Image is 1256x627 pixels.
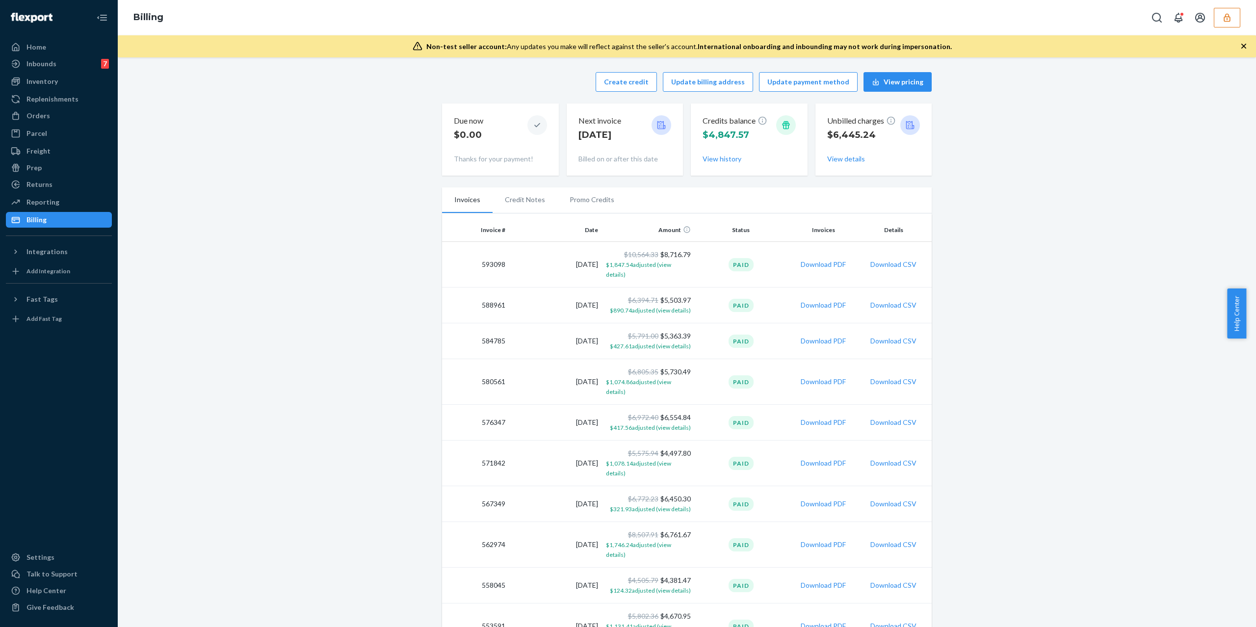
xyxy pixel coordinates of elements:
[602,287,695,323] td: $5,503.97
[628,449,658,457] span: $5,575.94
[126,3,171,32] ol: breadcrumbs
[6,160,112,176] a: Prep
[509,441,602,486] td: [DATE]
[26,129,47,138] div: Parcel
[801,260,846,269] button: Download PDF
[801,458,846,468] button: Download PDF
[509,522,602,568] td: [DATE]
[26,602,74,612] div: Give Feedback
[801,377,846,387] button: Download PDF
[801,300,846,310] button: Download PDF
[827,115,896,127] p: Unbilled charges
[628,296,658,304] span: $6,394.71
[610,305,691,315] button: $890.74adjusted (view details)
[628,367,658,376] span: $6,805.35
[606,378,671,395] span: $1,074.86 adjusted (view details)
[26,294,58,304] div: Fast Tags
[578,129,621,141] p: [DATE]
[26,146,51,156] div: Freight
[26,180,52,189] div: Returns
[26,163,42,173] div: Prep
[663,72,753,92] button: Update billing address
[610,341,691,351] button: $427.61adjusted (view details)
[870,300,916,310] button: Download CSV
[6,311,112,327] a: Add Fast Tag
[454,154,547,164] p: Thanks for your payment!
[6,126,112,141] a: Parcel
[1194,598,1246,622] iframe: Opens a widget where you can chat to one of our agents
[1169,8,1188,27] button: Open notifications
[6,263,112,279] a: Add Integration
[870,540,916,549] button: Download CSV
[870,418,916,427] button: Download CSV
[493,187,557,212] li: Credit Notes
[454,115,483,127] p: Due now
[6,549,112,565] a: Settings
[695,218,787,242] th: Status
[6,108,112,124] a: Orders
[870,580,916,590] button: Download CSV
[628,530,658,539] span: $8,507.91
[26,94,78,104] div: Replenishments
[610,587,691,594] span: $124.32 adjusted (view details)
[426,42,952,52] div: Any updates you make will reflect against the seller's account.
[557,187,627,212] li: Promo Credits
[26,215,47,225] div: Billing
[6,39,112,55] a: Home
[509,287,602,323] td: [DATE]
[6,56,112,72] a: Inbounds7
[610,342,691,350] span: $427.61 adjusted (view details)
[729,538,754,551] div: Paid
[6,600,112,615] button: Give Feedback
[703,130,749,140] span: $4,847.57
[860,218,932,242] th: Details
[602,218,695,242] th: Amount
[26,314,62,323] div: Add Fast Tag
[6,583,112,599] a: Help Center
[787,218,860,242] th: Invoices
[628,413,658,421] span: $6,972.40
[1227,288,1246,339] span: Help Center
[509,218,602,242] th: Date
[606,377,691,396] button: $1,074.86adjusted (view details)
[602,568,695,603] td: $4,381.47
[606,458,691,478] button: $1,078.14adjusted (view details)
[606,460,671,477] span: $1,078.14 adjusted (view details)
[870,458,916,468] button: Download CSV
[454,129,483,141] p: $0.00
[26,59,56,69] div: Inbounds
[26,197,59,207] div: Reporting
[602,486,695,522] td: $6,450.30
[602,441,695,486] td: $4,497.80
[442,522,509,568] td: 562974
[602,359,695,405] td: $5,730.49
[729,579,754,592] div: Paid
[703,115,767,127] p: Credits balance
[610,307,691,314] span: $890.74 adjusted (view details)
[801,580,846,590] button: Download PDF
[426,42,507,51] span: Non-test seller account:
[6,566,112,582] button: Talk to Support
[602,405,695,441] td: $6,554.84
[6,91,112,107] a: Replenishments
[602,323,695,359] td: $5,363.39
[578,115,621,127] p: Next invoice
[602,242,695,287] td: $8,716.79
[6,212,112,228] a: Billing
[870,336,916,346] button: Download CSV
[596,72,657,92] button: Create credit
[92,8,112,27] button: Close Navigation
[801,540,846,549] button: Download PDF
[509,359,602,405] td: [DATE]
[698,42,952,51] span: International onboarding and inbounding may not work during impersonation.
[606,261,671,278] span: $1,847.54 adjusted (view details)
[6,291,112,307] button: Fast Tags
[610,504,691,514] button: $321.93adjusted (view details)
[1190,8,1210,27] button: Open account menu
[729,416,754,429] div: Paid
[442,187,493,213] li: Invoices
[610,585,691,595] button: $124.32adjusted (view details)
[26,111,50,121] div: Orders
[6,244,112,260] button: Integrations
[442,218,509,242] th: Invoice #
